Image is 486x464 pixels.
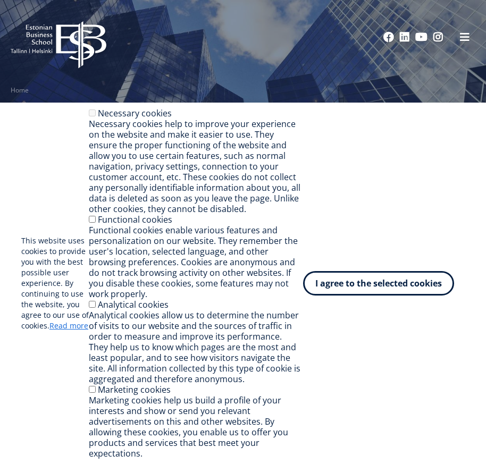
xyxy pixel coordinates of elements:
font: This website uses cookies to provide you with the best possible user experience. By continuing to... [21,235,89,331]
font: Functional cookies [98,214,172,225]
font: I agree to the selected cookies [315,277,442,289]
button: I agree to the selected cookies [303,271,454,296]
font: Marketing cookies [98,384,171,395]
font: Analytical cookies allow us to determine the number of visits to our website and the sources of t... [89,309,300,385]
font: Analytical cookies [98,299,169,310]
font: Marketing cookies help us build a profile of your interests and show or send you relevant adverti... [89,394,288,459]
a: Read more [49,320,88,331]
a: Home [11,85,29,96]
font: Functional cookies enable various features and personalization on our website. They remember the ... [89,224,298,300]
font: Home [11,86,29,95]
font: Necessary cookies [98,107,172,119]
font: Microdegrees [11,95,207,139]
font: Read more [49,320,88,331]
font: Necessary cookies help to improve your experience on the website and make it easier to use. They ... [89,118,300,215]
